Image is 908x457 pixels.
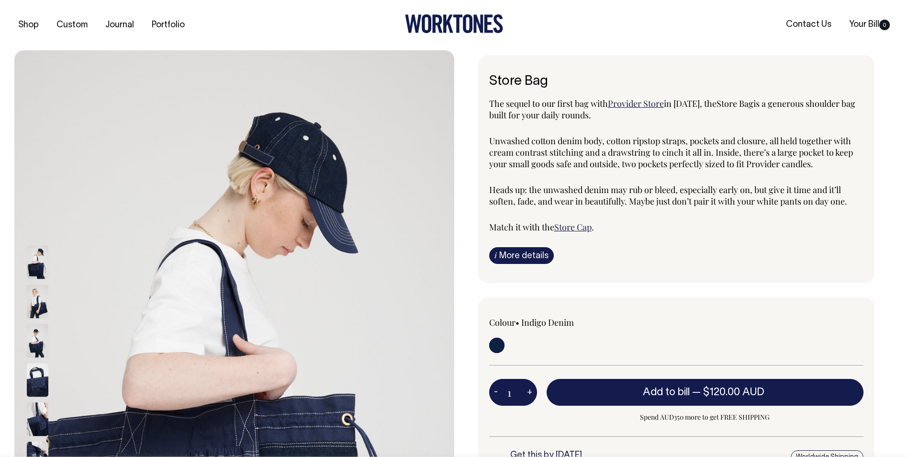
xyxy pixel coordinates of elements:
[489,98,608,109] span: The sequel to our first bag with
[27,285,48,319] img: indigo-denim
[489,317,639,328] div: Colour
[554,221,592,233] a: Store Cap
[664,98,717,109] span: in [DATE], the
[53,17,91,33] a: Custom
[489,98,855,121] span: is a generous shoulder bag built for your daily rounds.
[27,364,48,397] img: indigo-denim
[547,379,864,406] button: Add to bill —$120.00 AUD
[547,411,864,423] span: Spend AUD350 more to get FREE SHIPPING
[489,74,864,89] h6: Store Bag
[703,388,764,397] span: $120.00 AUD
[845,17,894,33] a: Your Bill0
[148,17,189,33] a: Portfolio
[516,317,519,328] span: •
[27,324,48,358] img: indigo-denim
[489,221,594,233] span: Match it with the .
[643,388,690,397] span: Add to bill
[879,20,890,30] span: 0
[27,246,48,279] img: indigo-denim
[717,98,753,109] span: Store Bag
[521,317,574,328] label: Indigo Denim
[489,383,503,402] button: -
[489,247,554,264] a: iMore details
[522,383,537,402] button: +
[27,403,48,436] img: indigo-denim
[489,184,847,207] span: Heads up: the unwashed denim may rub or bleed, especially early on, but give it time and it’ll so...
[692,388,767,397] span: —
[608,98,664,109] a: Provider Store
[782,17,835,33] a: Contact Us
[101,17,138,33] a: Journal
[494,250,497,260] span: i
[489,135,853,170] span: Unwashed cotton denim body, cotton ripstop straps, pockets and closure, all held together with cr...
[14,17,43,33] a: Shop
